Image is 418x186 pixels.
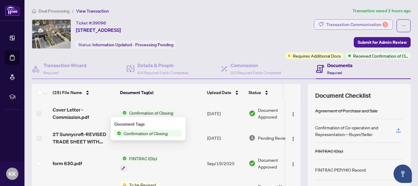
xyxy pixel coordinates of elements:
[249,110,256,117] img: Document Status
[205,150,246,177] td: Sep/19/2025
[127,109,176,116] span: Confirmation of Closing
[53,106,115,121] span: Cover Letter - Commission.pdf
[137,62,188,69] h4: Details & People
[121,130,170,137] span: Confirmation of Closing
[76,40,176,49] div: Status:
[92,20,106,26] span: 39096
[314,19,393,30] button: Transaction Communication5
[249,160,256,167] img: Document Status
[394,165,412,183] button: Open asap
[5,5,20,16] img: logo
[53,131,115,145] span: 27 Sunnycroft-REVISED TRADE SHEET WITH FINTRAC FEE-[PERSON_NAME] TO REVIEW.pdf
[327,70,342,75] span: Required
[76,26,121,34] span: [STREET_ADDRESS]
[258,135,289,141] span: Pending Review
[114,130,121,137] img: Status Icon
[204,84,246,101] th: Upload Date
[9,169,16,178] span: KK
[76,19,106,26] div: Ticket #:
[248,89,261,96] span: Status
[205,126,246,150] td: [DATE]
[249,135,256,141] img: Document Status
[353,52,408,59] span: Received Confirmation of Closing
[327,62,353,69] h4: Documents
[315,166,366,173] div: FINTRAC PEP/HIO Record
[354,37,411,47] button: Submit for Admin Review
[383,22,388,27] div: 5
[315,148,343,154] div: FINTRAC ID(s)
[32,9,36,13] span: home
[293,52,341,59] span: Requires Additional Docs
[120,155,159,172] button: Status IconFINTRAC ID(s)
[53,160,82,167] span: form 630.pdf
[127,155,159,162] span: FINTRAC ID(s)
[137,70,188,75] span: 4/4 Required Fields Completed
[118,84,204,101] th: Document Tag(s)
[246,84,298,101] th: Status
[32,20,71,48] img: IMG-X12140733_1.jpg
[92,42,174,47] span: Information Updated - Processing Pending
[288,108,298,118] button: Logo
[291,112,296,117] img: Logo
[43,62,87,69] h4: Transaction Wizard
[315,124,389,138] div: Confirmation of Co-operation and Representation—Buyer/Seller
[43,70,58,75] span: Required
[288,158,298,168] button: Logo
[230,70,281,75] span: 2/2 Required Fields Completed
[291,162,296,167] img: Logo
[39,8,69,14] span: Deal Processing
[50,84,118,101] th: (25) File Name
[53,89,82,96] span: (25) File Name
[76,8,109,14] span: View Transaction
[230,62,281,69] h4: Commission
[207,89,231,96] span: Upload Date
[326,20,388,29] div: Transaction Communication
[315,91,371,100] span: Document Checklist
[205,101,246,126] td: [DATE]
[358,37,407,47] span: Submit for Admin Review
[120,109,176,116] button: Status IconConfirmation of Closing
[401,24,406,28] span: ellipsis
[114,121,182,127] div: Document Tags
[288,133,298,143] button: Logo
[291,136,296,141] img: Logo
[120,109,127,116] img: Status Icon
[120,155,127,162] img: Status Icon
[258,107,296,120] span: Document Approved
[72,7,74,14] li: /
[258,157,296,170] span: Document Approved
[315,107,378,114] div: Agreement of Purchase and Sale
[353,7,411,14] article: Transaction saved 2 hours ago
